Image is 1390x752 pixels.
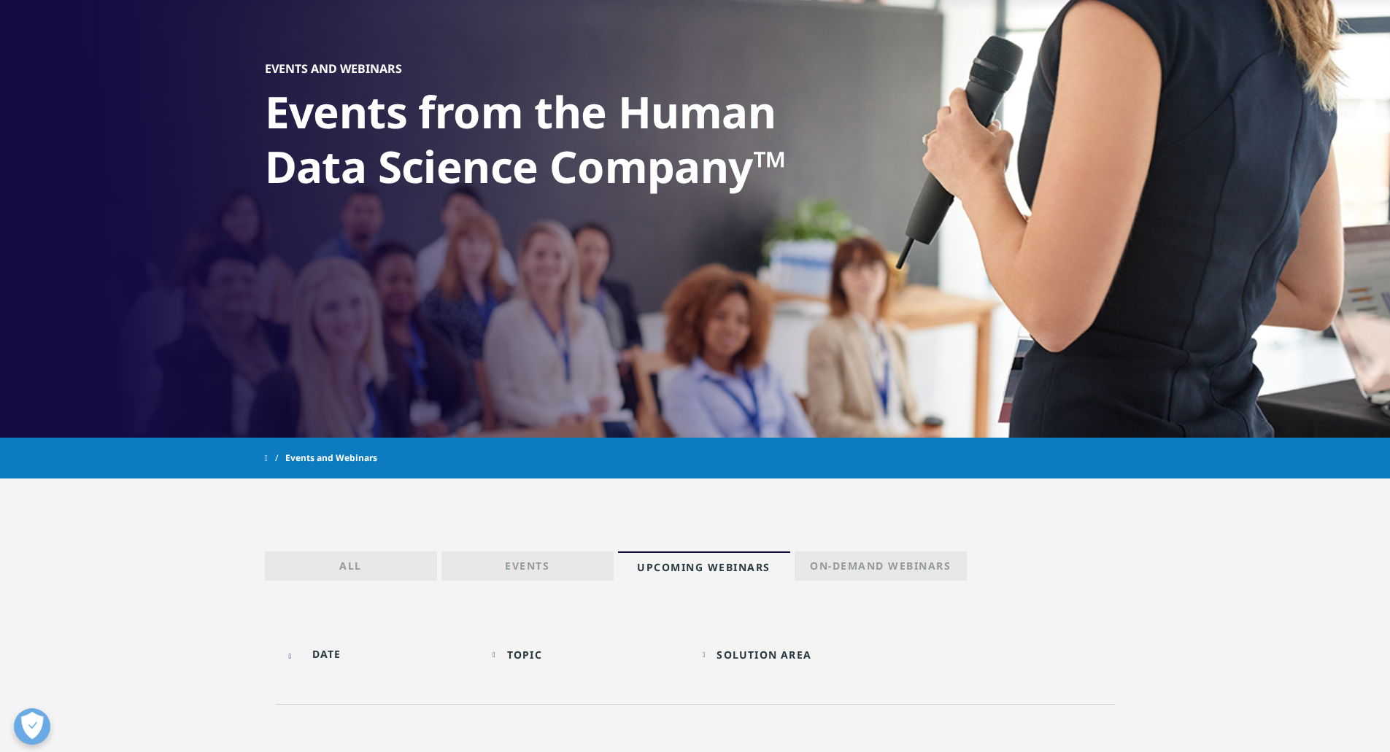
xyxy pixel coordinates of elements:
[507,648,542,662] div: Topic facet.
[14,708,50,745] button: Präferenzen öffnen
[339,559,362,579] p: All
[441,551,614,581] a: Events
[795,551,967,581] a: On-Demand Webinars
[810,559,951,579] p: On-Demand Webinars
[505,559,549,579] p: Events
[637,560,771,581] p: Upcoming Webinars
[717,648,811,662] div: Solution Area facet.
[283,637,479,670] input: DATE
[618,551,790,581] a: Upcoming Webinars
[265,85,812,203] h1: Events from the Human Data Science Company™
[265,61,402,76] h5: Events and Webinars
[265,551,437,581] a: All
[285,445,377,471] span: Events and Webinars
